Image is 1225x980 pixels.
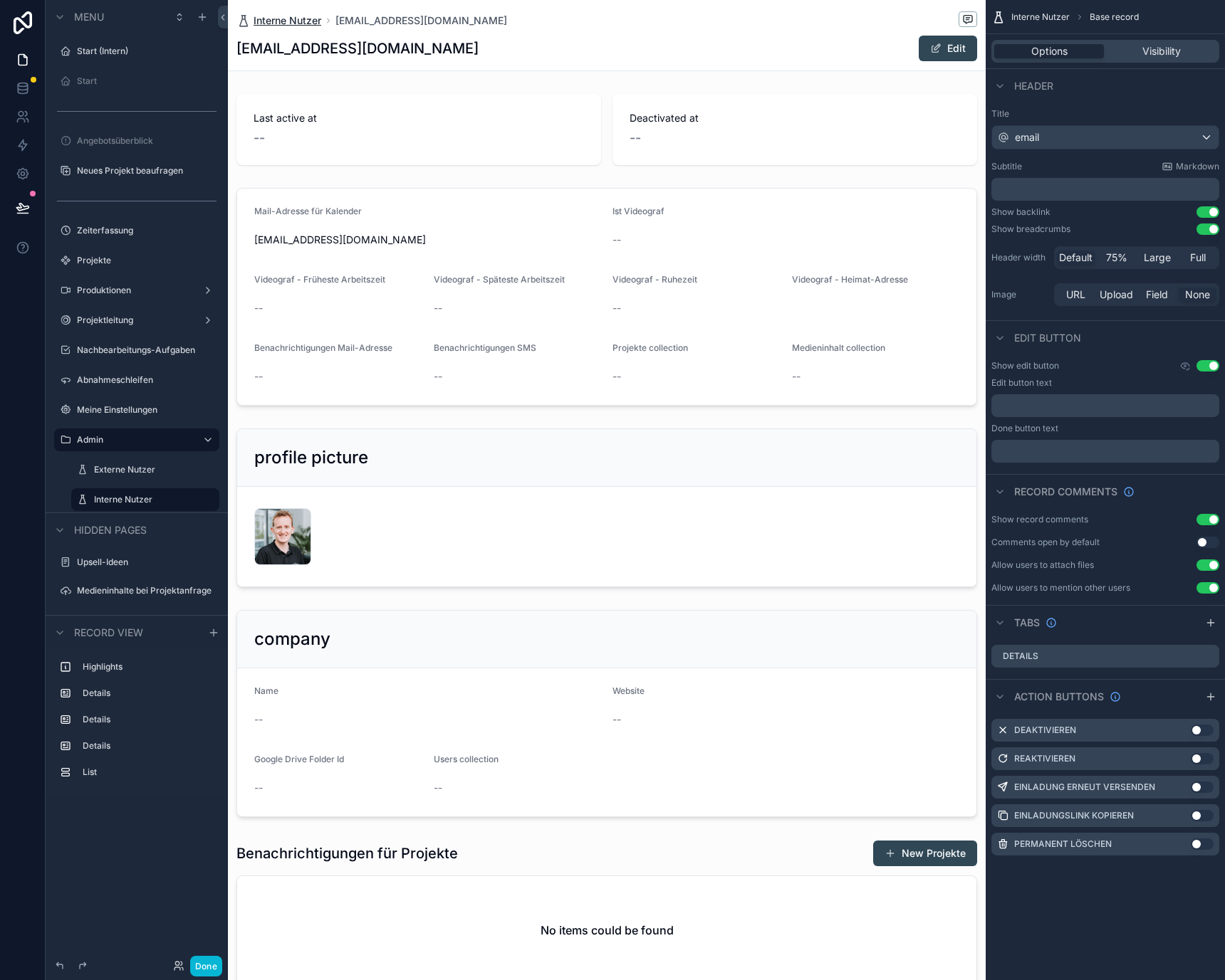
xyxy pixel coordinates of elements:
label: Details [83,714,214,725]
span: Menu [74,10,104,24]
label: Title [991,108,1219,120]
label: Start (Intern) [77,46,217,57]
span: Interne Nutzer [254,14,321,28]
label: Meine Einstellungen [77,404,217,416]
label: Highlights [83,661,214,673]
label: Zeiterfassung [77,225,217,236]
div: Show backlink [991,206,1051,218]
h1: [EMAIL_ADDRESS][DOMAIN_NAME] [236,38,479,58]
button: email [991,125,1219,149]
span: Options [1031,44,1068,58]
span: URL [1066,288,1085,302]
a: Interne Nutzer [236,14,321,28]
span: Field [1146,288,1168,302]
label: Admin [77,434,191,446]
div: Allow users to mention other users [991,582,1130,594]
span: Header [1014,79,1053,93]
label: Externe Nutzer [94,464,217,475]
span: Edit button [1014,331,1081,345]
label: Produktionen [77,285,197,296]
label: Deaktivieren [1014,725,1076,736]
span: Base record [1090,11,1139,23]
span: email [1015,130,1039,144]
span: Markdown [1176,161,1219,172]
label: Abnahmeschleifen [77,374,217,386]
label: Permanent löschen [1014,838,1112,850]
label: Einladung erneut versenden [1014,781,1155,793]
label: Details [83,740,214,752]
span: Record comments [1014,485,1117,499]
span: None [1185,288,1210,302]
label: Done button text [991,423,1058,434]
label: Edit button text [991,377,1052,389]
div: Show record comments [991,514,1088,525]
label: Start [77,75,217,87]
span: Large [1144,251,1171,265]
span: Interne Nutzer [1011,11,1070,23]
span: Hidden pages [74,523,147,537]
span: Record view [74,626,143,640]
span: Action buttons [1014,690,1104,704]
span: Tabs [1014,616,1040,630]
span: Upload [1100,288,1133,302]
a: [EMAIL_ADDRESS][DOMAIN_NAME] [335,14,507,28]
div: scrollable content [46,649,228,798]
div: Comments open by default [991,537,1100,548]
label: Show edit button [991,360,1059,372]
div: scrollable content [991,178,1219,201]
label: List [83,766,214,778]
label: Neues Projekt beaufragen [77,165,217,176]
span: 75% [1106,251,1127,265]
label: Einladungslink kopieren [1014,810,1134,821]
label: Projekte [77,255,217,266]
div: Allow users to attach files [991,559,1094,571]
label: Details [83,687,214,699]
label: Upsell-Ideen [77,557,217,568]
span: Default [1059,251,1093,265]
div: scrollable content [991,394,1219,417]
span: Visibility [1142,44,1181,58]
label: Medieninhalte bei Projektanfrage [77,585,217,596]
button: Edit [919,36,977,61]
label: Reaktivieren [1014,753,1075,764]
label: Nachbearbeitungs-Aufgaben [77,344,217,356]
div: scrollable content [991,440,1219,463]
label: Image [991,289,1048,300]
a: Markdown [1162,161,1219,172]
label: Interne Nutzer [94,494,211,505]
label: Details [1003,650,1038,662]
label: Subtitle [991,161,1022,172]
label: Projektleitung [77,315,197,326]
label: Angebotsüberblick [77,135,217,147]
div: Show breadcrumbs [991,223,1070,235]
span: Full [1190,251,1206,265]
label: Header width [991,252,1048,263]
button: Done [190,956,222,976]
